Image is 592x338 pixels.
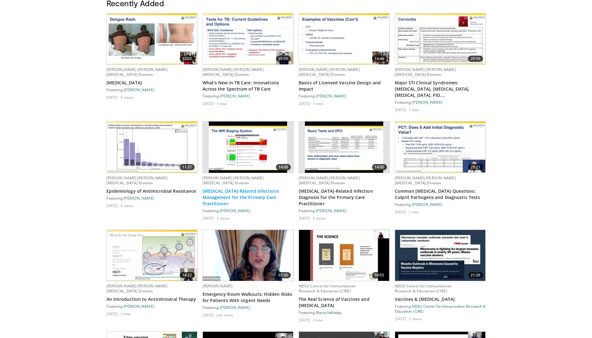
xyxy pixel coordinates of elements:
[220,305,250,310] a: [PERSON_NAME]
[313,216,326,221] li: 2 views
[203,188,294,207] a: [MEDICAL_DATA]-Related Infections Management for the Primary Care Practitioner
[395,67,456,77] a: [PERSON_NAME] [PERSON_NAME] [MEDICAL_DATA] Division
[106,296,198,302] a: An Introduction to Antiretroviral Therapy
[316,310,342,315] a: Alycia Halladay
[412,100,443,104] a: [PERSON_NAME]
[395,122,486,172] a: 29:21
[299,122,389,172] a: 14:00
[107,122,197,172] img: 8290916d-d106-477c-b689-50a27656ef00.620x360_q85_upscale.jpg
[299,67,360,77] a: [PERSON_NAME] [PERSON_NAME] [MEDICAL_DATA] Division
[203,93,294,98] div: Featuring:
[220,208,250,213] a: [PERSON_NAME]
[316,94,346,98] a: [PERSON_NAME]
[299,230,389,281] img: e2b122e9-5f1d-4ca7-aaca-31f7067196eb.620x360_q85_upscale.jpg
[409,316,422,321] li: 2 views
[299,13,389,64] a: 14:46
[395,304,486,314] div: Featuring:
[106,304,198,309] div: Featuring:
[395,80,486,98] a: Major STI Clinical Syndromes: [MEDICAL_DATA], [MEDICAL_DATA], [MEDICAL_DATA], PID, [DEMOGRAPHIC_D...
[203,291,294,304] a: Emergency Room Walkouts: Hidden Risks for Patients With Urgent Needs
[217,101,227,106] li: 1 view
[203,305,294,310] div: Featuring:
[276,56,291,62] span: 26:56
[395,304,486,313] a: NDSU Center for Immunization Research & Education (CIRE)
[106,87,198,92] div: Featuring:
[395,230,486,281] a: 21:39
[106,188,198,194] a: Epidemiology of Antimicrobial Resistance
[180,56,195,62] span: 12:02
[299,13,389,64] img: def5b719-a905-4f96-8e66-3f3d9bd0ccd4.620x360_q85_upscale.jpg
[316,208,346,213] a: [PERSON_NAME]
[203,101,216,106] li: [DATE]
[299,216,312,221] li: [DATE]
[203,208,294,213] div: Featuring:
[468,272,483,278] span: 21:39
[299,317,312,322] li: [DATE]
[299,283,356,294] a: NDSU Center for Immunization Research & Education (CIRE)
[107,230,197,281] img: 9f00a8e3-1c9e-4cf6-8c56-4d06e1977eb9.620x360_q85_upscale.jpg
[299,101,312,106] li: [DATE]
[395,188,486,201] a: Common [MEDICAL_DATA] Questions: Culprit Pathogens and Diagnostic Tests
[299,175,360,186] a: [PERSON_NAME] [PERSON_NAME] [MEDICAL_DATA] Division
[372,272,387,278] span: 59:05
[203,122,293,172] a: 14:08
[107,13,197,64] img: bf3e2671-1816-4f72-981d-b02d8d631527.620x360_q85_upscale.jpg
[313,101,323,106] li: 1 view
[106,196,198,201] div: Featuring:
[124,87,154,92] a: [PERSON_NAME]
[395,296,486,302] a: Vaccines & [MEDICAL_DATA]
[395,316,408,321] li: [DATE]
[106,203,120,208] li: [DATE]
[217,216,230,221] li: 2 views
[299,296,390,309] a: The Real Science of Vaccines and [MEDICAL_DATA]
[203,67,264,77] a: [PERSON_NAME] [PERSON_NAME] [MEDICAL_DATA] Division
[299,93,390,98] div: Featuring:
[276,164,291,170] span: 14:08
[120,95,134,100] li: 2 views
[395,209,408,214] li: [DATE]
[203,13,293,64] a: 26:56
[107,13,197,64] a: 12:02
[106,311,120,316] li: [DATE]
[313,317,323,322] li: 1 view
[107,230,197,281] a: 14:22
[372,56,387,62] span: 14:46
[299,80,390,92] a: Basics of Licensed Vaccine Design and Impact
[203,13,293,64] img: c5fcbf79-567b-46f3-9e61-212c689dbf59.620x360_q85_upscale.jpg
[299,208,390,213] div: Featuring:
[203,216,216,221] li: [DATE]
[395,100,486,105] div: Featuring:
[220,94,250,98] a: [PERSON_NAME]
[395,230,486,281] img: 7fc66f18-c74b-433b-8d81-9c11bbb2e0cb.620x360_q85_upscale.jpg
[120,203,134,208] li: 5 views
[106,80,198,86] a: [MEDICAL_DATA]
[124,196,154,200] a: [PERSON_NAME]
[180,164,195,170] span: 11:37
[106,283,168,294] a: [PERSON_NAME] [PERSON_NAME] [MEDICAL_DATA] Division
[395,13,486,64] img: a4a38ead-6104-4b6e-b1fa-8746e5719d84.620x360_q85_upscale.jpg
[217,312,233,317] li: 665 views
[468,56,483,62] span: 20:56
[395,202,486,207] div: Featuring:
[412,202,443,206] a: [PERSON_NAME]
[395,283,452,294] a: NDSU Center for Immunization Research & Education (CIRE)
[276,272,291,278] span: 07:30
[124,304,154,308] a: [PERSON_NAME]
[299,310,390,315] div: Featuring:
[203,283,233,289] a: [PERSON_NAME]
[305,122,383,172] img: cc17bb22-0950-459a-b76d-af4d39954821.620x360_q85_upscale.jpg
[203,230,293,281] a: 07:30
[120,311,131,316] li: 1 view
[106,67,168,77] a: [PERSON_NAME] [PERSON_NAME] [MEDICAL_DATA] Division
[203,312,216,317] li: [DATE]
[409,209,419,214] li: 1 view
[299,230,389,281] a: 59:05
[106,175,168,186] a: [PERSON_NAME] [PERSON_NAME] [MEDICAL_DATA] Division
[180,272,195,278] span: 14:22
[395,175,456,186] a: [PERSON_NAME] [PERSON_NAME] [MEDICAL_DATA] Division
[299,188,390,207] a: [MEDICAL_DATA]-Related Infection Diagnosis for the Primary Care Practitioner
[106,95,120,100] li: [DATE]
[203,80,294,92] a: What's New in TB Care: Innovations Across the Spectrum of TB Care
[395,122,486,172] img: c73ac1ca-7247-4590-a3f2-b9414b73cd5c.620x360_q85_upscale.jpg
[203,230,293,281] img: d1d3d44d-0dab-4c2d-80d0-d81517b40b1b.620x360_q85_upscale.jpg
